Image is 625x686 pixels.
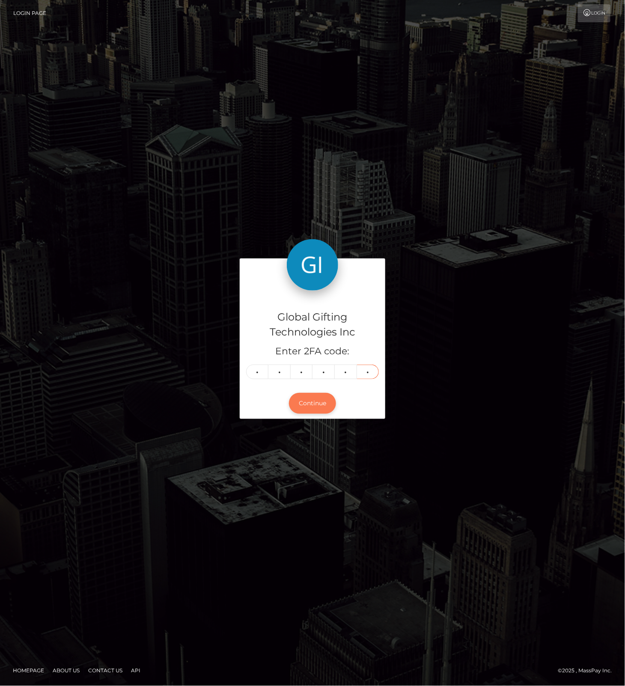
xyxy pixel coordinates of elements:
[558,666,619,676] div: © 2025 , MassPay Inc.
[289,393,336,414] button: Continue
[287,239,338,291] img: Global Gifting Technologies Inc
[85,664,126,677] a: Contact Us
[13,4,46,22] a: Login Page
[578,4,610,22] a: Login
[128,664,144,677] a: API
[49,664,83,677] a: About Us
[246,310,379,340] h4: Global Gifting Technologies Inc
[9,664,48,677] a: Homepage
[246,345,379,358] h5: Enter 2FA code:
